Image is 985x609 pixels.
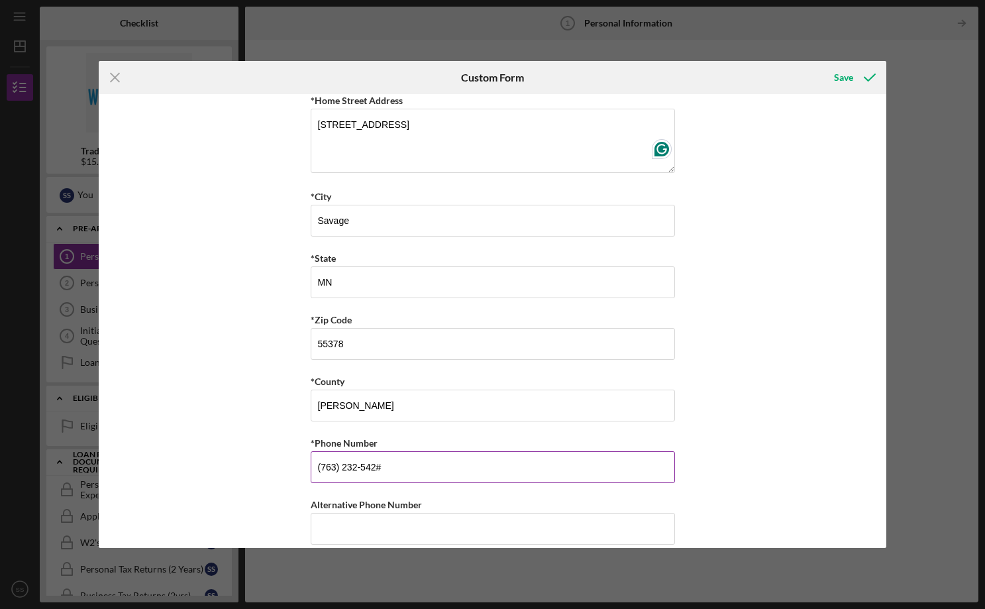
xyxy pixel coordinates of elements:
label: *City [311,191,331,202]
label: *County [311,376,344,387]
button: Save [821,64,886,91]
label: *State [311,252,336,264]
textarea: [STREET_ADDRESS] [311,109,675,172]
label: *Zip Code [311,314,352,325]
div: Save [834,64,853,91]
label: Alternative Phone Number [311,499,422,510]
h6: Custom Form [461,72,524,83]
label: *Phone Number [311,437,378,449]
label: *Home Street Address [311,95,403,106]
